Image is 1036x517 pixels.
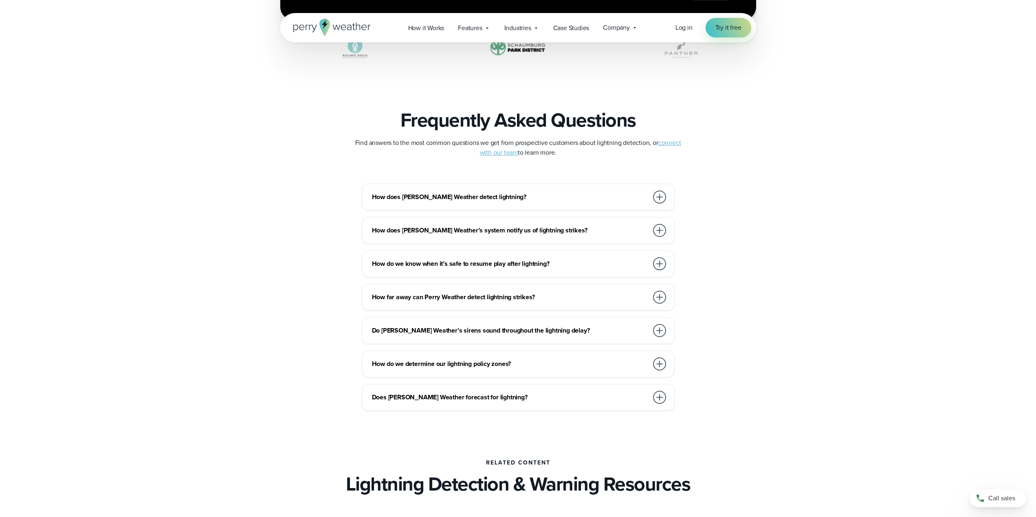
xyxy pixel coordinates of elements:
[372,359,648,369] h3: How do we determine our lightning policy zones?
[504,23,531,33] span: Industries
[346,473,691,495] h3: Lightning Detection & Warning Resources
[372,392,648,402] h3: Does [PERSON_NAME] Weather forecast for lightning?
[443,35,593,60] img: Schaumburg-Park-District-1.svg
[400,109,636,131] h2: Frequently Asked Questions
[988,493,1015,503] span: Call sales
[372,326,648,335] h3: Do [PERSON_NAME] Weather’s sirens sound throughout the lightning delay?
[408,23,444,33] span: How it Works
[706,18,751,37] a: Try it free
[372,192,648,202] h3: How does [PERSON_NAME] Weather detect lightning?
[458,23,482,33] span: Features
[715,23,741,33] span: Try it free
[280,35,430,60] img: Round Rock ISD Logo
[553,23,589,33] span: Case Studies
[372,292,648,302] h3: How far away can Perry Weather detect lightning strikes?
[355,138,681,158] p: Find answers to the most common questions we get from prospective customers about lightning detec...
[546,20,596,36] a: Case Studies
[969,489,1026,507] a: Call sales
[372,259,648,269] h3: How do we know when it’s safe to resume play after lightning?
[603,23,630,33] span: Company
[486,460,550,466] h2: Related Content
[401,20,451,36] a: How it Works
[480,138,681,157] a: connect with our team
[675,23,693,32] span: Log in
[372,226,648,235] h3: How does [PERSON_NAME] Weather’s system notify us of lightning strikes?
[606,35,756,60] img: Panther-National.svg
[675,23,693,33] a: Log in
